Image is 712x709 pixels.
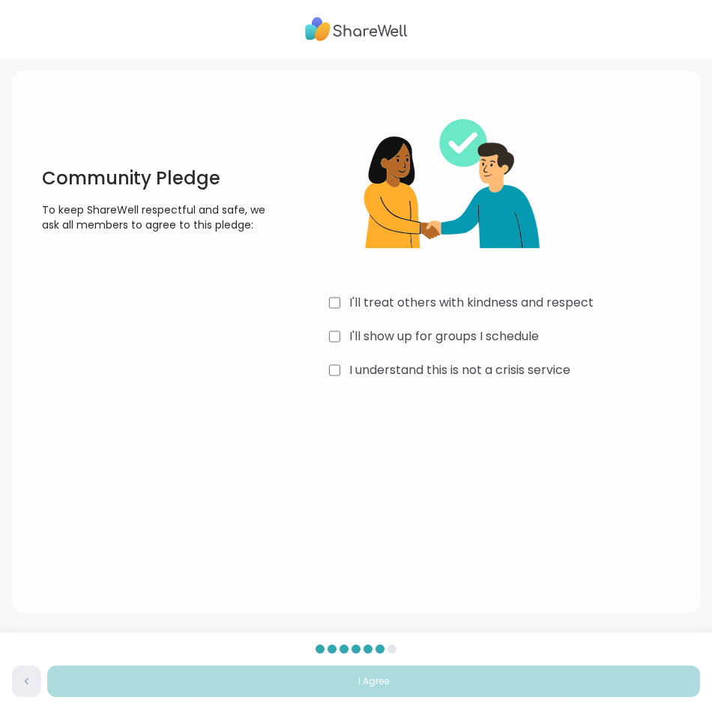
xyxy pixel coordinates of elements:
[349,361,570,379] label: I understand this is not a crisis service
[349,328,539,346] label: I'll show up for groups I schedule
[358,675,389,688] span: I Agree
[47,666,700,697] button: I Agree
[305,12,408,46] img: ShareWell Logo
[42,166,281,190] h1: Community Pledge
[42,202,281,232] p: To keep ShareWell respectful and safe, we ask all members to agree to this pledge:
[349,294,594,312] label: I'll treat others with kindness and respect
